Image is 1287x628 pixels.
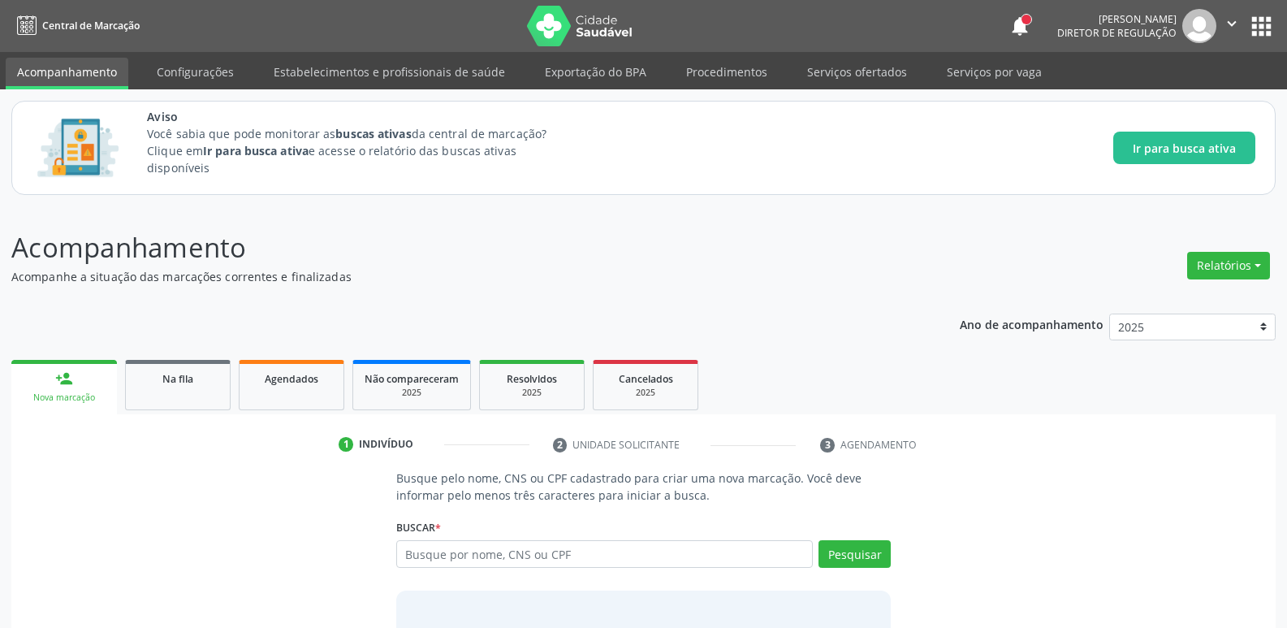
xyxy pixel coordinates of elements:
[818,540,891,568] button: Pesquisar
[1187,252,1270,279] button: Relatórios
[6,58,128,89] a: Acompanhamento
[162,372,193,386] span: Na fila
[1008,15,1031,37] button: notifications
[365,372,459,386] span: Não compareceram
[11,268,896,285] p: Acompanhe a situação das marcações correntes e finalizadas
[1057,26,1177,40] span: Diretor de regulação
[533,58,658,86] a: Exportação do BPA
[42,19,140,32] span: Central de Marcação
[675,58,779,86] a: Procedimentos
[335,126,411,141] strong: buscas ativas
[1182,9,1216,43] img: img
[507,372,557,386] span: Resolvidos
[145,58,245,86] a: Configurações
[365,387,459,399] div: 2025
[55,370,73,388] div: person_add
[1133,140,1236,157] span: Ir para busca ativa
[11,12,140,39] a: Central de Marcação
[935,58,1053,86] a: Serviços por vaga
[960,314,1103,334] p: Ano de acompanhamento
[396,540,813,568] input: Busque por nome, CNS ou CPF
[11,227,896,268] p: Acompanhamento
[147,108,577,125] span: Aviso
[23,392,106,404] div: Nova marcação
[796,58,918,86] a: Serviços ofertados
[605,387,686,399] div: 2025
[203,143,309,158] strong: Ir para busca ativa
[1223,15,1241,32] i: 
[619,372,673,386] span: Cancelados
[359,437,413,452] div: Indivíduo
[262,58,516,86] a: Estabelecimentos e profissionais de saúde
[265,372,318,386] span: Agendados
[1057,12,1177,26] div: [PERSON_NAME]
[396,515,441,540] label: Buscar
[1247,12,1276,41] button: apps
[1216,9,1247,43] button: 
[32,111,124,184] img: Imagem de CalloutCard
[396,470,891,504] p: Busque pelo nome, CNS ou CPF cadastrado para criar uma nova marcação. Você deve informar pelo men...
[491,387,572,399] div: 2025
[339,437,353,452] div: 1
[147,125,577,176] p: Você sabia que pode monitorar as da central de marcação? Clique em e acesse o relatório das busca...
[1113,132,1255,164] button: Ir para busca ativa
